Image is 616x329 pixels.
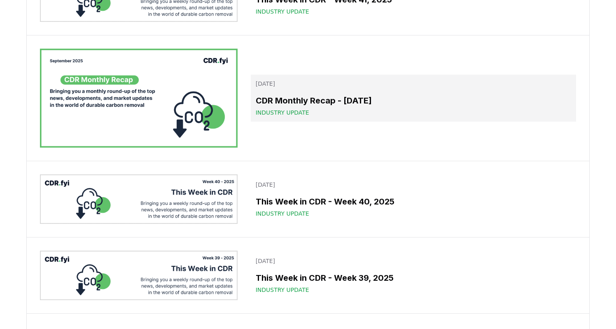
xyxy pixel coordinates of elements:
[256,209,309,218] span: Industry Update
[251,75,576,122] a: [DATE]CDR Monthly Recap - [DATE]Industry Update
[256,108,309,117] span: Industry Update
[256,80,571,88] p: [DATE]
[256,181,571,189] p: [DATE]
[40,251,238,300] img: This Week in CDR - Week 39, 2025 blog post image
[40,49,238,148] img: CDR Monthly Recap - September 2025 blog post image
[256,94,571,107] h3: CDR Monthly Recap - [DATE]
[251,176,576,223] a: [DATE]This Week in CDR - Week 40, 2025Industry Update
[256,195,571,208] h3: This Week in CDR - Week 40, 2025
[256,286,309,294] span: Industry Update
[256,257,571,265] p: [DATE]
[256,7,309,16] span: Industry Update
[256,272,571,284] h3: This Week in CDR - Week 39, 2025
[40,174,238,224] img: This Week in CDR - Week 40, 2025 blog post image
[251,252,576,299] a: [DATE]This Week in CDR - Week 39, 2025Industry Update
